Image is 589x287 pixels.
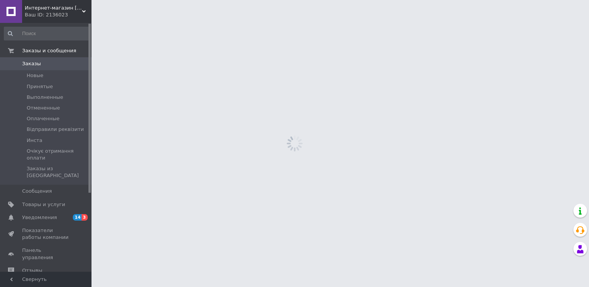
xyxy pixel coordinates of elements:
[22,188,52,195] span: Сообщения
[22,267,42,274] span: Отзывы
[27,137,42,144] span: Инста
[27,148,89,161] span: Очікує отримання оплати
[27,126,84,133] span: Відправили реквізити
[27,105,60,111] span: Отмененные
[22,47,76,54] span: Заказы и сообщения
[82,214,88,221] span: 3
[27,115,59,122] span: Оплаченные
[27,165,89,179] span: Заказы из [GEOGRAPHIC_DATA]
[4,27,90,40] input: Поиск
[22,214,57,221] span: Уведомления
[27,72,43,79] span: Новые
[22,201,65,208] span: Товары и услуги
[73,214,82,221] span: 14
[25,11,91,18] div: Ваш ID: 2136023
[25,5,82,11] span: Интернет-магазин kids-life.com.ua
[22,247,71,261] span: Панель управления
[22,60,41,67] span: Заказы
[27,83,53,90] span: Принятые
[27,94,63,101] span: Выполненные
[22,227,71,241] span: Показатели работы компании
